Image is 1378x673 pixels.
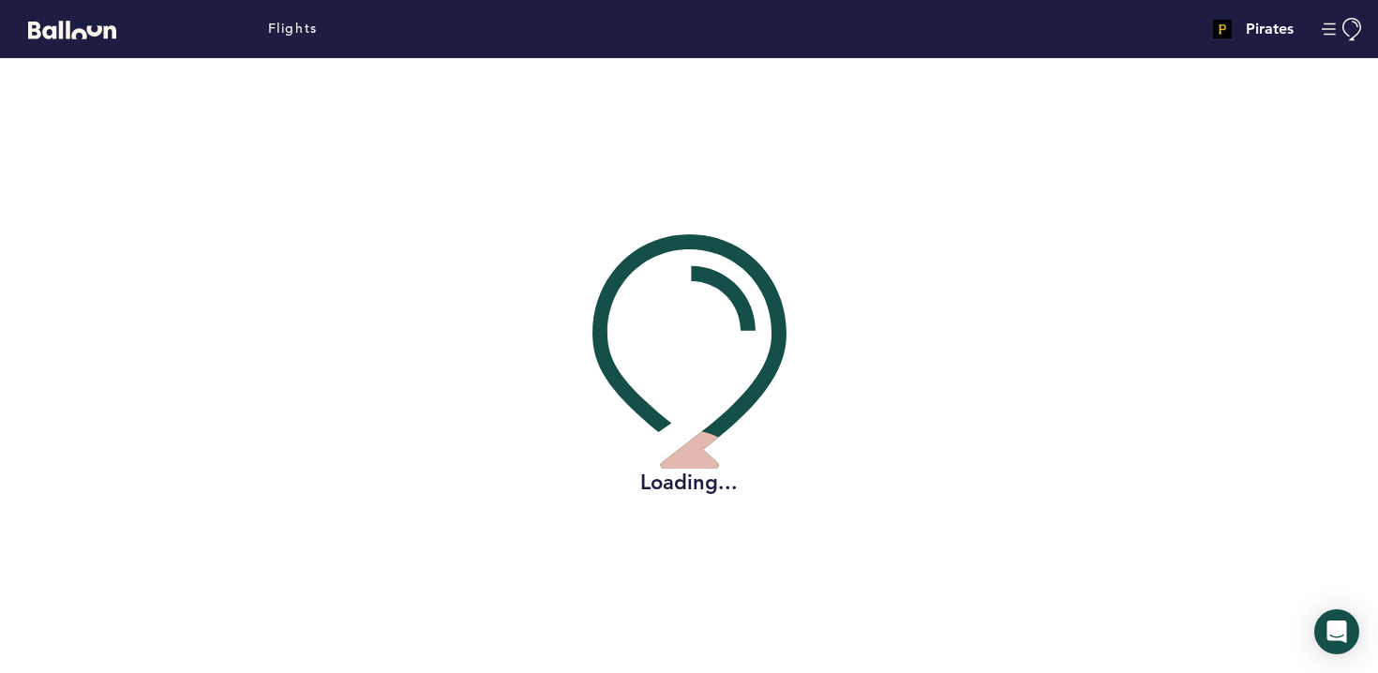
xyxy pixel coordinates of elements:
h2: Loading... [592,469,786,497]
a: Flights [268,19,318,39]
svg: Balloon [28,21,116,39]
div: Open Intercom Messenger [1314,609,1359,654]
button: Manage Account [1322,18,1364,41]
h4: Pirates [1246,18,1294,40]
a: Balloon [14,19,116,38]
